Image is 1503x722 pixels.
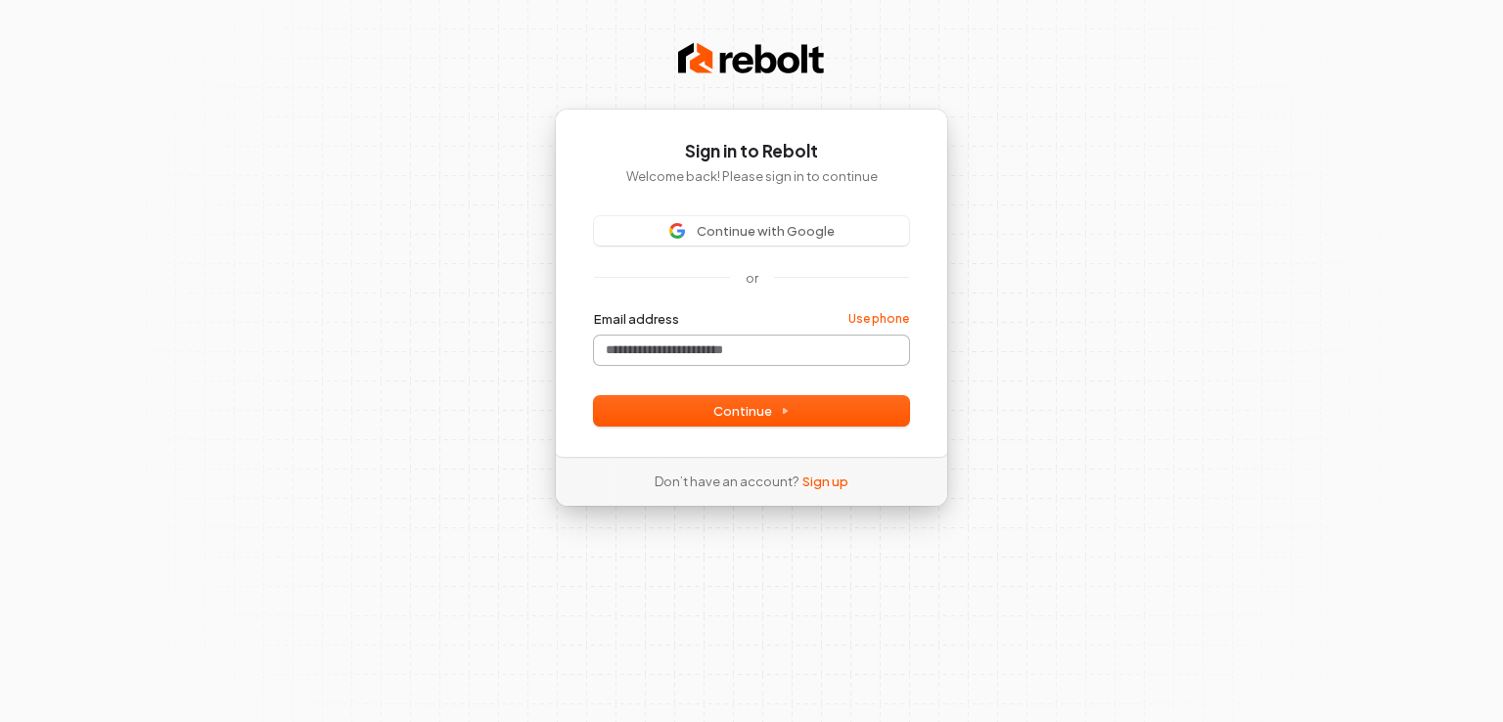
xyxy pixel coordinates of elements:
[594,167,909,185] p: Welcome back! Please sign in to continue
[802,473,848,490] a: Sign up
[594,216,909,246] button: Sign in with GoogleContinue with Google
[594,396,909,426] button: Continue
[655,473,798,490] span: Don’t have an account?
[697,222,835,240] span: Continue with Google
[594,140,909,163] h1: Sign in to Rebolt
[713,402,790,420] span: Continue
[746,269,758,287] p: or
[848,311,909,327] a: Use phone
[594,310,679,328] label: Email address
[669,223,685,239] img: Sign in with Google
[678,39,825,78] img: Rebolt Logo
